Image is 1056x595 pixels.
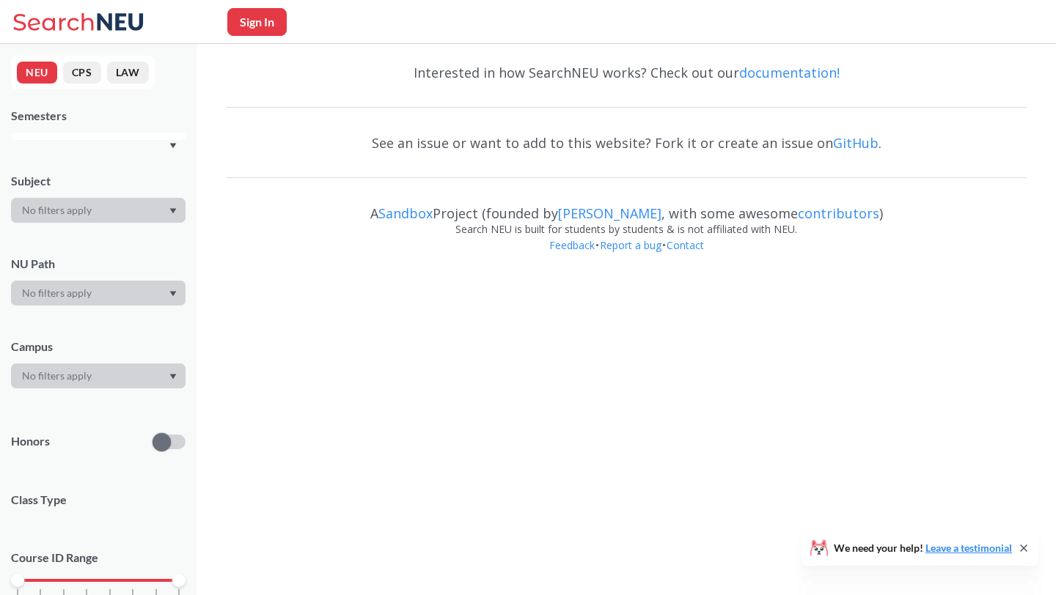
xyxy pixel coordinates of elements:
a: Feedback [549,238,595,252]
div: Subject [11,173,186,189]
button: NEU [17,62,57,84]
a: contributors [798,204,879,222]
a: Leave a testimonial [925,542,1012,554]
div: See an issue or want to add to this website? Fork it or create an issue on . [226,122,1027,164]
div: Dropdown arrow [11,198,186,223]
div: Dropdown arrow [11,281,186,306]
span: Class Type [11,492,186,508]
div: • • [226,237,1027,276]
span: We need your help! [834,543,1012,553]
a: Report a bug [599,238,662,252]
svg: Dropdown arrow [169,208,177,214]
div: Semesters [11,108,186,124]
div: A Project (founded by , with some awesome ) [226,192,1027,221]
div: Search NEU is built for students by students & is not affiliated with NEU. [226,221,1027,237]
svg: Dropdown arrow [169,291,177,297]
a: GitHub [833,134,879,152]
a: Contact [666,238,705,252]
a: documentation! [739,64,840,81]
div: Interested in how SearchNEU works? Check out our [226,51,1027,94]
button: Sign In [227,8,287,36]
a: Sandbox [378,204,433,222]
a: [PERSON_NAME] [558,204,661,222]
div: Campus [11,339,186,355]
button: LAW [107,62,149,84]
div: NU Path [11,256,186,272]
p: Honors [11,433,50,450]
p: Course ID Range [11,550,186,566]
svg: Dropdown arrow [169,374,177,380]
button: CPS [63,62,101,84]
svg: Dropdown arrow [169,143,177,149]
div: Dropdown arrow [11,363,186,388]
